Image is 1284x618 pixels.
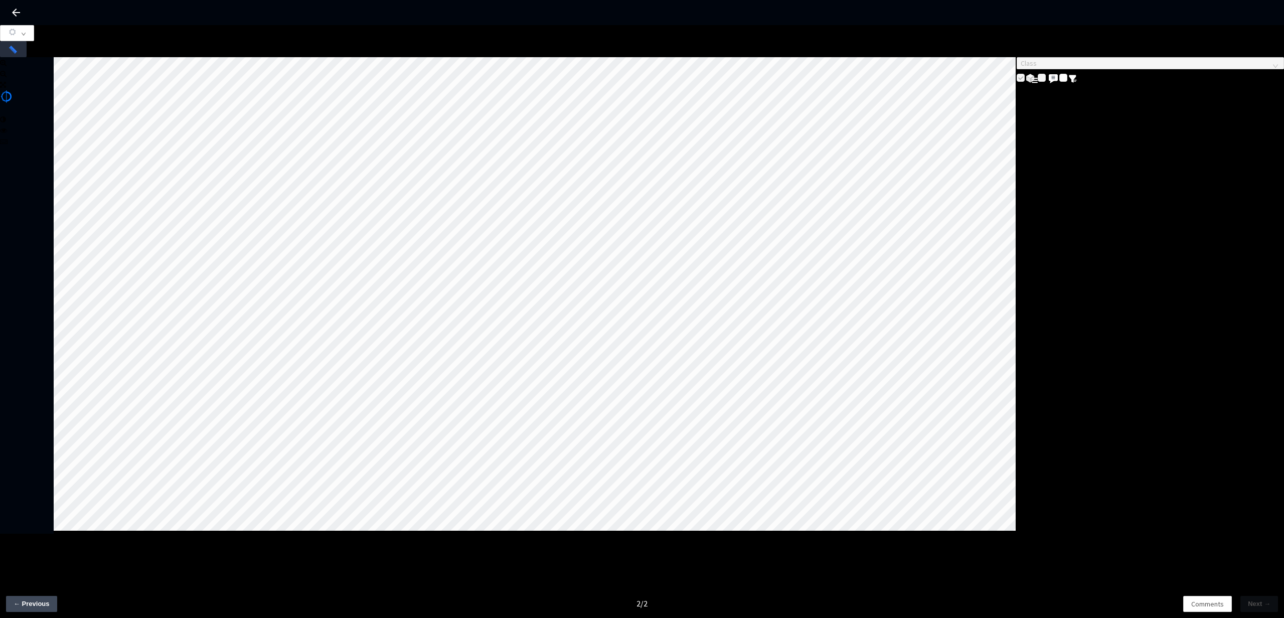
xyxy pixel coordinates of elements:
span: Comments [1191,598,1224,609]
button: Comments [1183,596,1232,612]
span: Class [1021,58,1280,69]
img: svg+xml;base64,PHN2ZyB3aWR0aD0iMjMiIGhlaWdodD0iMTkiIHZpZXdCb3g9IjAgMCAyMyAxOSIgZmlsbD0ibm9uZSIgeG... [1026,74,1038,83]
button: Next → [1240,596,1278,612]
img: svg+xml;base64,PHN2ZyB3aWR0aD0iMjQiIGhlaWdodD0iMjQiIHZpZXdCb3g9IjAgMCAyNCAyNCIgZmlsbD0ibm9uZSIgeG... [1047,73,1059,85]
div: 2 / 2 [636,597,648,610]
img: svg+xml;base64,PHN2ZyB4bWxucz0iaHR0cDovL3d3dy53My5vcmcvMjAwMC9zdmciIHdpZHRoPSIxNiIgaGVpZ2h0PSIxNi... [1069,75,1077,83]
